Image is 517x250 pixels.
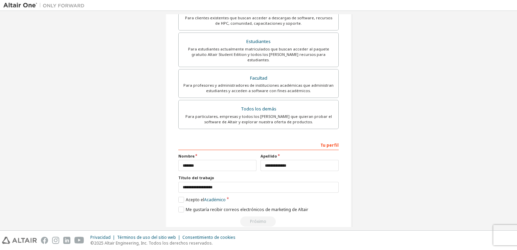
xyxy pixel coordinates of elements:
[183,37,334,46] div: Estudiantes
[182,235,240,240] div: Consentimiento de cookies
[183,46,334,63] div: Para estudiantes actualmente matriculados que buscan acceder al paquete gratuito Altair Student E...
[90,235,117,240] div: Privacidad
[178,207,308,212] label: Me gustaría recibir correos electrónicos de marketing de Altair
[117,235,182,240] div: Términos de uso del sitio web
[52,237,59,244] img: instagram.svg
[183,83,334,93] div: Para profesores y administradores de instituciones académicas que administran estudiantes y acced...
[183,114,334,125] div: Para particulares, empresas y todos los [PERSON_NAME] que quieran probar el software de Altair y ...
[3,2,88,9] img: Altair Uno
[178,139,339,150] div: Tu perfil
[63,237,70,244] img: linkedin.svg
[178,153,256,159] label: Nombre
[178,175,339,181] label: Título del trabajo
[41,237,48,244] img: facebook.svg
[261,153,339,159] label: Apellido
[90,240,240,246] p: ©
[183,74,334,83] div: Facultad
[94,240,213,246] font: 2025 Altair Engineering, Inc. Todos los derechos reservados.
[2,237,37,244] img: altair_logo.svg
[183,104,334,114] div: Todos los demás
[178,216,339,227] div: Read and acccept EULA to continue
[74,237,84,244] img: youtube.svg
[178,197,226,203] label: Acepto el
[183,15,334,26] div: Para clientes existentes que buscan acceder a descargas de software, recursos de HPC, comunidad, ...
[204,197,226,203] a: Académico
